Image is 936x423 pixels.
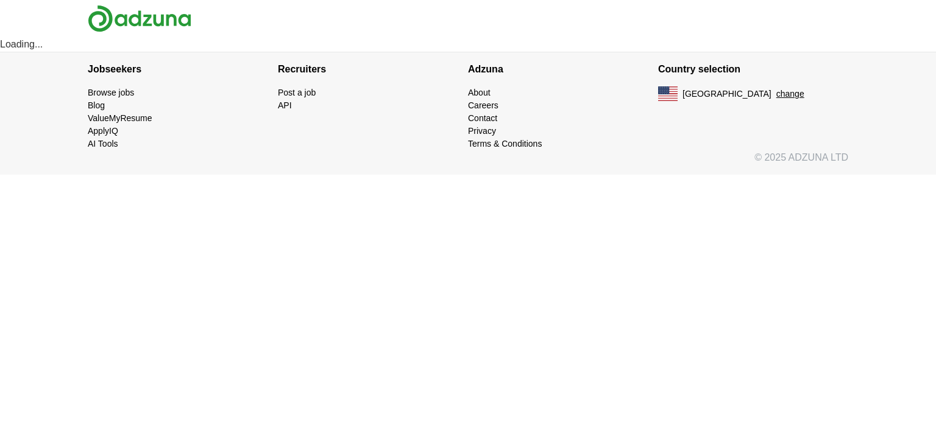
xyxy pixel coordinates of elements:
a: API [278,100,292,110]
a: ApplyIQ [88,126,118,136]
a: AI Tools [88,139,118,149]
a: ValueMyResume [88,113,152,123]
a: Careers [468,100,498,110]
a: Blog [88,100,105,110]
a: Privacy [468,126,496,136]
img: Adzuna logo [88,5,191,32]
a: About [468,88,491,97]
h4: Country selection [658,52,848,86]
button: change [776,88,804,100]
div: © 2025 ADZUNA LTD [78,150,858,175]
a: Browse jobs [88,88,134,97]
img: US flag [658,86,678,101]
a: Post a job [278,88,316,97]
span: [GEOGRAPHIC_DATA] [682,88,771,100]
a: Contact [468,113,497,123]
a: Terms & Conditions [468,139,542,149]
